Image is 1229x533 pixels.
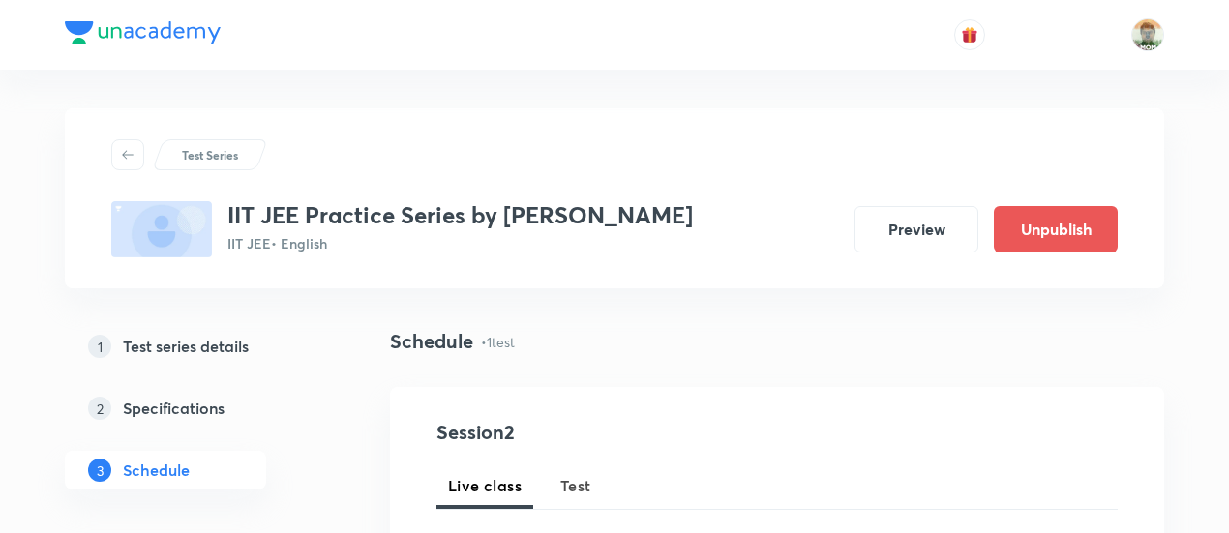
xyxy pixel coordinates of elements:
h4: Schedule [390,327,473,356]
a: Company Logo [65,21,221,49]
p: • 1 test [481,332,515,352]
h5: Schedule [123,459,190,482]
h5: Test series details [123,335,249,358]
span: Test [560,474,591,497]
p: 1 [88,335,111,358]
h5: Specifications [123,397,225,420]
img: avatar [961,26,978,44]
h3: IIT JEE Practice Series by [PERSON_NAME] [227,201,693,229]
button: avatar [954,19,985,50]
p: 2 [88,397,111,420]
button: Unpublish [994,206,1118,252]
p: Test Series [182,146,238,163]
img: Company Logo [65,21,221,44]
h4: Session 2 [436,418,790,447]
img: fallback-thumbnail.png [111,201,212,257]
img: Ram Mohan Raav [1131,18,1164,51]
a: 1Test series details [65,327,328,366]
a: 2Specifications [65,389,328,428]
span: Live class [448,474,522,497]
p: 3 [88,459,111,482]
p: IIT JEE • English [227,233,693,253]
button: Preview [854,206,978,252]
